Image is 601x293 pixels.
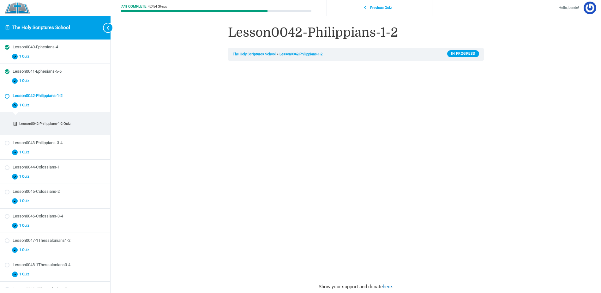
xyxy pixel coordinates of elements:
[5,101,105,110] button: 1 Quiz
[279,52,322,56] a: Lesson0042-Philippians-1-2
[228,66,484,283] iframe: GMT20240421-195322_Recording_1600x1354
[5,140,105,146] a: Not started Lesson0043-Philippians-3-4
[18,223,33,228] span: 1 Quiz
[383,284,392,290] a: here
[5,141,9,145] div: Not started
[5,189,105,195] a: Not started Lesson0045-Colossians-2
[13,121,17,126] div: Incomplete
[559,5,579,11] span: Hello, bende!
[228,48,484,61] nav: Breadcrumbs
[5,221,105,230] button: 1 Quiz
[18,272,33,277] span: 1 Quiz
[148,5,167,8] div: 42/54 Steps
[18,103,33,107] span: 1 Quiz
[233,52,276,56] a: The Holy Scriptures School
[5,214,9,219] div: Not started
[5,76,105,86] button: 1 Quiz
[13,286,105,292] div: Lesson0049-1Thessalonians5
[228,283,484,291] p: Show your support and donate .
[5,148,105,157] button: 1 Quiz
[5,165,9,170] div: Not started
[12,25,70,30] a: The Holy Scriptures School
[13,93,105,99] div: Lesson0042-Philippians-1-2
[121,5,146,8] div: 77% Complete
[5,238,105,244] a: Not started Lesson0047-1Thessalonians1-2
[5,270,105,279] button: 1 Quiz
[5,213,105,219] a: Not started Lesson0046-Colossians-3-4
[18,199,33,203] span: 1 Quiz
[5,52,105,61] button: 1 Quiz
[5,286,105,292] a: Not started Lesson0049-1Thessalonians5
[5,238,9,243] div: Not started
[5,164,105,170] a: Not started Lesson0044-Colossians-1
[5,245,105,254] button: 1 Quiz
[13,189,105,195] div: Lesson0045-Colossians-2
[5,172,105,181] button: 1 Quiz
[18,79,33,83] span: 1 Quiz
[19,121,102,126] div: Lesson0042-Philippians-1-2 Quiz
[13,44,105,50] div: Lesson0040-Ephesians-4
[447,50,479,57] div: In Progress
[7,119,104,128] a: Incomplete Lesson0042-Philippians-1-2 Quiz
[5,44,105,50] a: Completed Lesson0040-Ephesians-4
[328,2,430,14] a: Previous Quiz
[13,164,105,170] div: Lesson0044-Colossians-1
[5,45,9,50] div: Completed
[367,6,396,10] span: Previous Quiz
[5,197,105,206] button: 1 Quiz
[5,287,9,292] div: Not started
[13,69,105,75] div: Lesson0041-Ephesians-5-6
[13,238,105,244] div: Lesson0047-1Thessalonians1-2
[18,248,33,252] span: 1 Quiz
[13,140,105,146] div: Lesson0043-Philippians-3-4
[18,150,33,155] span: 1 Quiz
[5,69,105,75] a: Completed Lesson0041-Ephesians-5-6
[18,174,33,179] span: 1 Quiz
[98,16,111,40] button: Toggle sidebar navigation
[5,94,9,99] div: Not started
[5,263,9,267] div: Not started
[13,262,105,268] div: Lesson0048-1Thessalonians3-4
[13,213,105,219] div: Lesson0046-Colossians-3-4
[18,54,33,59] span: 1 Quiz
[5,69,9,74] div: Completed
[5,93,105,99] a: Not started Lesson0042-Philippians-1-2
[5,262,105,268] a: Not started Lesson0048-1Thessalonians3-4
[228,24,484,41] h1: Lesson0042-Philippians-1-2
[5,190,9,194] div: Not started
